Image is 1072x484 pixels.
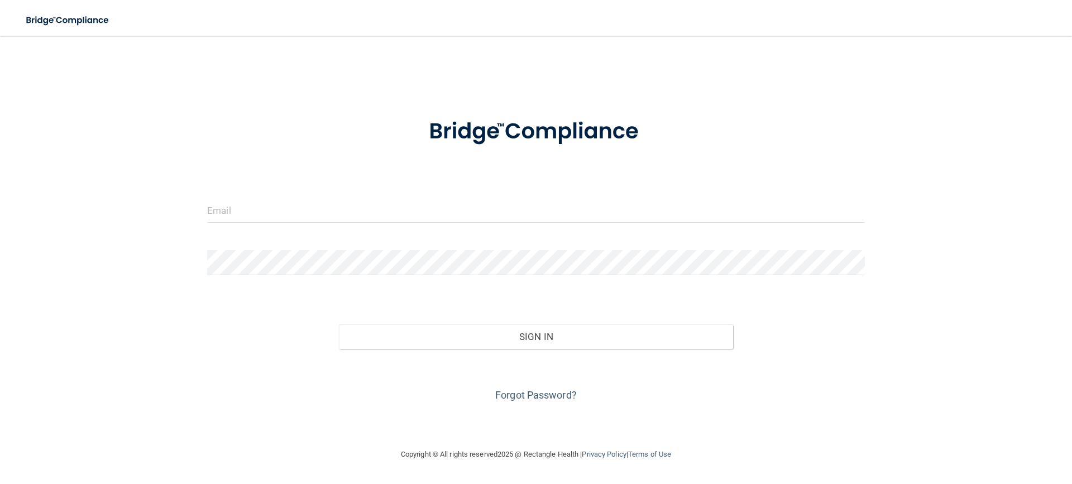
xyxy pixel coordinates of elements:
[406,103,666,161] img: bridge_compliance_login_screen.278c3ca4.svg
[17,9,119,32] img: bridge_compliance_login_screen.278c3ca4.svg
[495,389,577,401] a: Forgot Password?
[628,450,671,458] a: Terms of Use
[339,324,734,349] button: Sign In
[332,437,740,472] div: Copyright © All rights reserved 2025 @ Rectangle Health | |
[207,198,865,223] input: Email
[582,450,626,458] a: Privacy Policy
